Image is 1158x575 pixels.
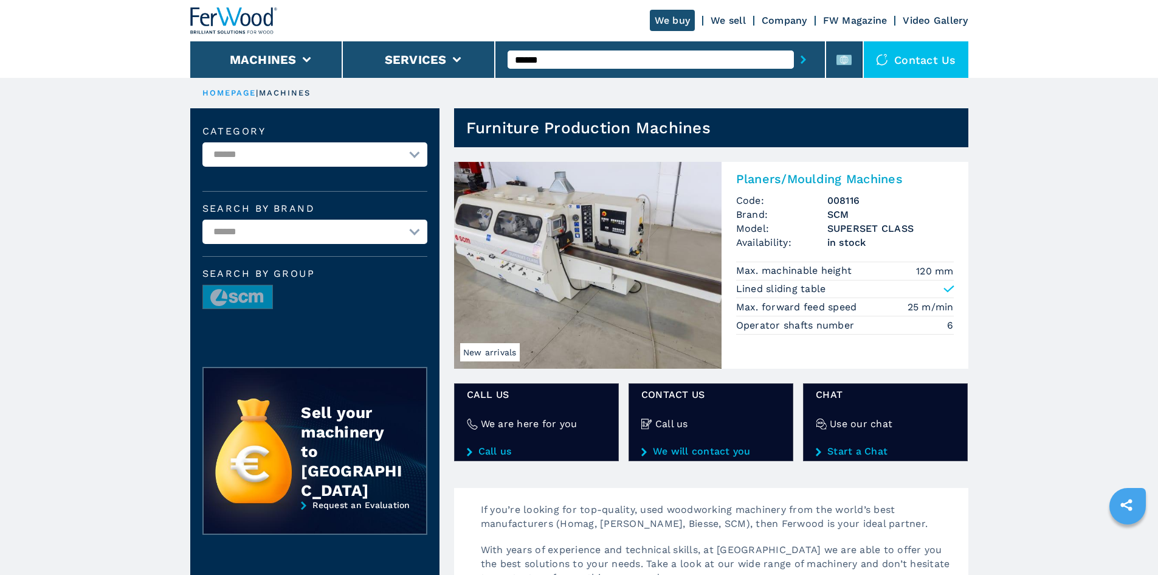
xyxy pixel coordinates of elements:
[736,235,827,249] span: Availability:
[301,403,402,500] div: Sell your machinery to [GEOGRAPHIC_DATA]
[385,52,447,67] button: Services
[736,264,855,277] p: Max. machinable height
[736,221,827,235] span: Model:
[864,41,968,78] div: Contact us
[641,419,652,430] img: Call us
[641,388,781,402] span: CONTACT US
[916,264,954,278] em: 120 mm
[827,207,954,221] h3: SCM
[454,162,722,369] img: Planers/Moulding Machines SCM SUPERSET CLASS
[202,269,427,279] span: Search by group
[830,417,892,431] h4: Use our chat
[203,285,272,310] img: image
[202,88,257,97] a: HOMEPAGE
[650,10,695,31] a: We buy
[655,417,688,431] h4: Call us
[736,282,826,296] p: Lined sliding table
[467,446,606,457] a: Call us
[736,193,827,207] span: Code:
[736,301,860,314] p: Max. forward feed speed
[908,300,954,314] em: 25 m/min
[467,419,478,430] img: We are here for you
[711,15,746,26] a: We sell
[190,7,278,34] img: Ferwood
[202,500,427,544] a: Request an Evaluation
[903,15,968,26] a: Video Gallery
[736,172,954,186] h2: Planers/Moulding Machines
[736,319,858,332] p: Operator shafts number
[230,52,297,67] button: Machines
[876,54,888,66] img: Contact us
[641,446,781,457] a: We will contact you
[947,318,953,332] em: 6
[816,446,955,457] a: Start a Chat
[466,118,711,138] h1: Furniture Production Machines
[794,46,813,74] button: submit-button
[202,127,427,136] label: Category
[460,343,520,361] span: New arrivals
[823,15,887,26] a: FW Magazine
[816,388,955,402] span: Chat
[256,88,258,97] span: |
[454,162,968,369] a: Planers/Moulding Machines SCM SUPERSET CLASSNew arrivalsPlaners/Moulding MachinesCode:008116Brand...
[827,235,954,249] span: in stock
[762,15,807,26] a: Company
[469,503,968,543] p: If you’re looking for top-quality, used woodworking machinery from the world’s best manufacturers...
[736,207,827,221] span: Brand:
[481,417,577,431] h4: We are here for you
[827,221,954,235] h3: SUPERSET CLASS
[202,204,427,214] label: Search by brand
[1106,520,1149,566] iframe: Chat
[827,193,954,207] h3: 008116
[259,88,311,99] p: machines
[816,419,827,430] img: Use our chat
[467,388,606,402] span: Call us
[1111,490,1142,520] a: sharethis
